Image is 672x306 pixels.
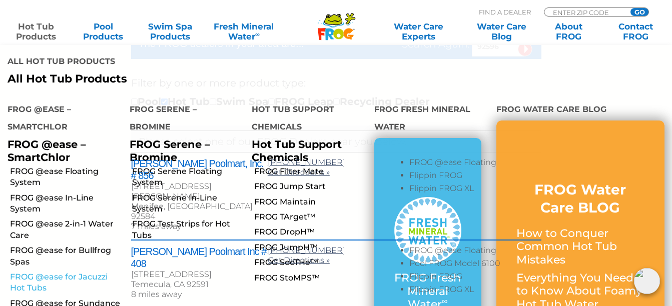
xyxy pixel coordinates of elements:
[376,21,461,41] a: Water CareExperts
[252,138,342,163] a: Hot Tub Support Chemicals
[131,181,268,201] div: [STREET_ADDRESS][PERSON_NAME]
[252,100,359,138] h4: Hot Tub Support Chemicals
[409,170,541,183] li: Flippin FROG
[409,245,541,258] li: FROG @ease Floating
[131,201,268,221] div: Menifee, [GEOGRAPHIC_DATA] 92584
[496,100,664,120] h4: FROG Water Care Blog
[8,138,115,163] p: FROG @ease – SmartChlor
[131,279,268,289] div: Temecula, CA 92591
[268,255,330,265] a: Get Directions »
[634,268,660,294] img: openIcon
[211,21,276,41] a: Fresh MineralWater∞
[10,245,122,267] a: FROG @ease for Bullfrog Spas
[268,157,345,167] a: [PHONE_NUMBER]
[10,166,122,188] a: FROG @ease Floating System
[409,157,541,170] li: FROG @ease Floating
[409,258,541,271] li: Pool FROG Model 6100
[131,245,268,269] h2: [PERSON_NAME] Poolmart Inc # 408
[130,138,237,163] p: FROG Serene – Bromine
[543,21,595,41] a: AboutFROG
[409,271,541,284] li: Flippin FROG
[10,192,122,215] a: FROG @ease In-Line System
[268,167,330,177] a: Get Directions »
[131,157,268,181] h2: [PERSON_NAME] Poolmart, Inc. # 856
[77,21,129,41] a: PoolProducts
[8,52,329,72] h4: All Hot Tub Products
[8,100,115,138] h4: FROG @ease – SmartChlor
[10,271,122,294] a: FROG @ease for Jacuzzi Hot Tubs
[255,30,260,38] sup: ∞
[630,8,648,16] input: GO
[10,21,62,41] a: Hot TubProducts
[552,8,619,16] input: Zip Code Form
[374,100,481,138] h4: FROG Fresh Mineral Water
[409,183,541,196] li: Flippin FROG XL
[131,221,181,231] span: 7 miles away
[144,21,196,41] a: Swim SpaProducts
[516,227,644,266] p: How to Conquer Common Hot Tub Mistakes
[10,218,122,241] a: FROG @ease 2-in-1 Water Care
[479,7,531,16] p: Find A Dealer
[130,100,237,138] h4: FROG Serene – Bromine
[476,21,528,41] a: Water CareBlog
[131,289,182,299] span: 8 miles away
[131,269,268,279] div: [STREET_ADDRESS]
[268,245,345,255] a: [PHONE_NUMBER]
[610,21,662,41] a: ContactFROG
[409,284,541,297] li: Flippin FROG XL
[8,72,329,85] a: All Hot Tub Products
[516,180,644,217] h3: FROG Water Care BLOG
